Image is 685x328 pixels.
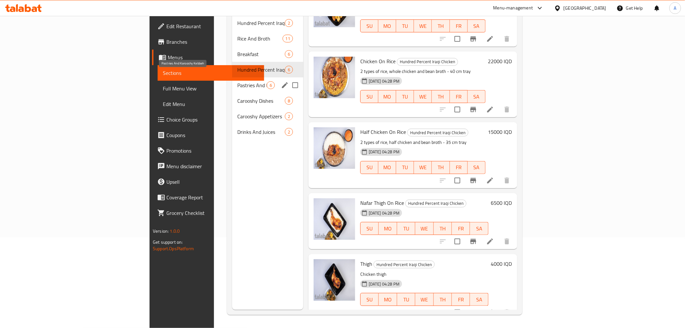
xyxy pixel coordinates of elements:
[408,129,468,136] span: Hundred Percent Iraqi Chicken
[493,4,533,12] div: Menu-management
[486,35,494,43] a: Edit menu item
[417,163,429,172] span: WE
[152,112,264,127] a: Choice Groups
[237,35,283,42] span: Rice And Broth
[470,92,483,101] span: SA
[400,295,413,304] span: TU
[237,19,285,27] span: Hundred Percent Iraqi Meat
[237,81,267,89] span: Pastries And Karooshy Kebbeh
[379,222,397,235] button: MO
[360,259,372,269] span: Thigh
[152,50,264,65] a: Menus
[360,67,486,76] p: 2 types of rice, whole chicken and bean broth - 40 cm tray
[452,293,470,306] button: FR
[434,293,452,306] button: TH
[432,19,450,32] button: TH
[466,173,481,188] button: Branch-specific-item
[564,5,606,12] div: [GEOGRAPHIC_DATA]
[360,138,486,146] p: 2 types of rice, half chicken and bean broth - 35 cm tray
[378,19,396,32] button: MO
[237,66,285,74] div: Hundred Percent Iraqi Chicken
[491,198,512,207] h6: 6500 IQD
[455,224,467,233] span: FR
[417,92,429,101] span: WE
[152,18,264,34] a: Edit Restaurant
[170,227,180,235] span: 1.0.0
[152,190,264,205] a: Coverage Report
[158,96,264,112] a: Edit Menu
[237,112,285,120] span: Carooshy Appetizers
[466,234,481,249] button: Branch-specific-item
[414,90,432,103] button: WE
[381,92,394,101] span: MO
[674,5,677,12] span: A
[158,81,264,96] a: Full Menu View
[451,306,464,319] span: Select to update
[232,93,303,109] div: Carooshy Dishes8
[415,293,433,306] button: WE
[397,222,415,235] button: TU
[168,53,259,61] span: Menus
[153,227,169,235] span: Version:
[453,92,465,101] span: FR
[363,21,376,31] span: SU
[280,80,290,90] button: edit
[360,270,488,278] p: Chicken thigh
[152,174,264,190] a: Upsell
[363,92,376,101] span: SU
[285,66,293,74] div: items
[360,161,378,174] button: SU
[153,244,194,253] a: Support.OpsPlatform
[466,31,481,47] button: Branch-specific-item
[237,128,285,136] span: Drinks And Juices
[285,20,293,26] span: 2
[381,224,394,233] span: MO
[166,147,259,155] span: Promotions
[232,15,303,31] div: Hundred Percent Iraqi Meat2
[314,57,355,98] img: Chicken On Rice
[397,293,415,306] button: TU
[366,281,402,287] span: [DATE] 04:28 PM
[374,261,435,268] div: Hundred Percent Iraqi Chicken
[396,90,414,103] button: TU
[285,98,293,104] span: 8
[407,129,468,136] div: Hundred Percent Iraqi Chicken
[399,21,411,31] span: TU
[237,50,285,58] div: Breakfast
[232,62,303,77] div: Hundred Percent Iraqi Chicken6
[414,161,432,174] button: WE
[399,163,411,172] span: TU
[415,222,433,235] button: WE
[381,295,394,304] span: MO
[379,293,397,306] button: MO
[486,177,494,184] a: Edit menu item
[283,36,293,42] span: 11
[405,200,466,207] div: Hundred Percent Iraqi Chicken
[314,259,355,301] img: Thigh
[453,21,465,31] span: FR
[418,224,431,233] span: WE
[436,295,449,304] span: TH
[360,222,379,235] button: SU
[152,143,264,158] a: Promotions
[417,21,429,31] span: WE
[360,56,396,66] span: Chicken On Rice
[360,127,406,137] span: Half Chicken On Rice
[396,161,414,174] button: TU
[470,222,488,235] button: SA
[399,92,411,101] span: TU
[381,163,394,172] span: MO
[452,222,470,235] button: FR
[158,65,264,81] a: Sections
[432,90,450,103] button: TH
[285,50,293,58] div: items
[152,34,264,50] a: Branches
[366,210,402,216] span: [DATE] 04:28 PM
[363,163,376,172] span: SU
[166,162,259,170] span: Menu disclaimer
[237,97,285,105] span: Carooshy Dishes
[468,161,486,174] button: SA
[285,19,293,27] div: items
[473,295,486,304] span: SA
